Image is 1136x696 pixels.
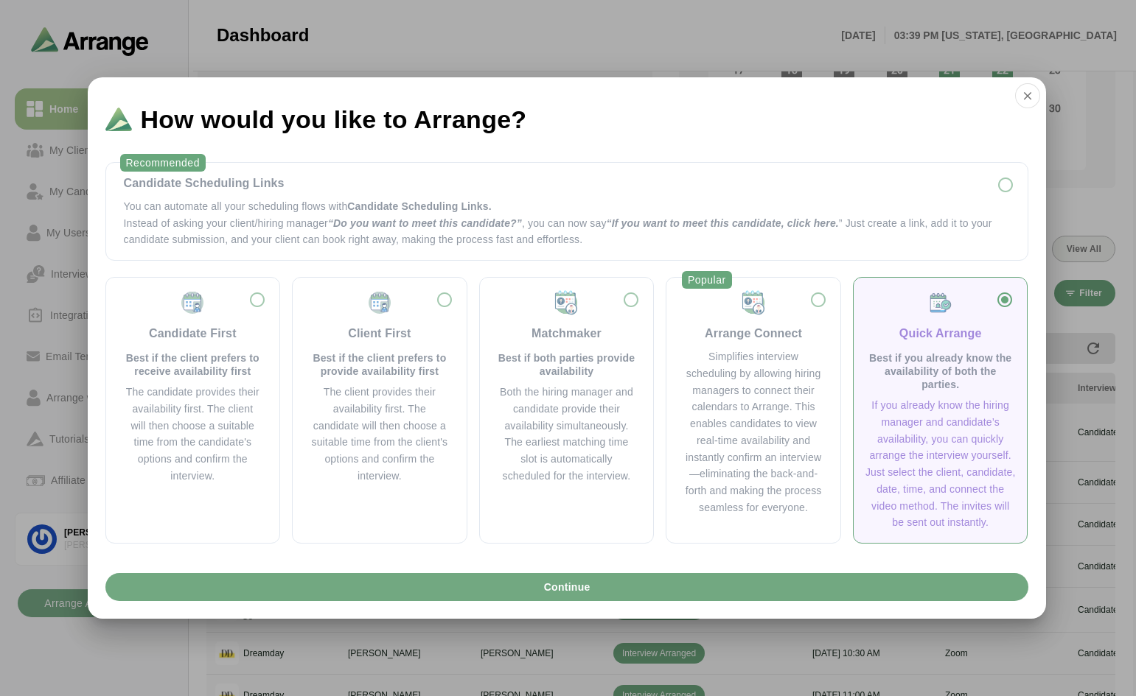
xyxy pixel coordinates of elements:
div: The client provides their availability first. The candidate will then choose a suitable time from... [310,384,449,485]
div: Candidate First [149,325,237,342]
div: Simplifies interview scheduling by allowing hiring managers to connect their calendars to Arrange... [684,348,823,516]
div: Quick Arrange [899,325,982,342]
button: Continue [105,573,1028,601]
p: Best if both parties provide availability [498,351,636,378]
img: Logo [105,108,132,131]
img: Quick Arrange [927,289,954,316]
span: “If you want to meet this candidate, click here. [607,217,839,229]
span: Candidate Scheduling Links. [347,200,491,212]
span: Continue [543,573,590,601]
p: Instead of asking your client/hiring manager , you can now say ” Just create a link, add it to yo... [124,215,1010,249]
div: If you already know the hiring manager and candidate’s availability, you can quickly arrange the ... [865,397,1016,531]
p: Best if the client prefers to provide availability first [310,351,449,378]
div: Popular [682,271,732,289]
img: Matchmaker [553,289,579,316]
div: Candidate Scheduling Links [124,175,1010,192]
span: How would you like to Arrange? [141,107,527,132]
img: Matchmaker [740,289,767,316]
div: Arrange Connect [705,325,802,342]
p: You can automate all your scheduling flows with [124,198,1010,215]
img: Client First [366,289,393,316]
p: Best if the client prefers to receive availability first [124,351,262,378]
div: Client First [348,325,411,342]
div: Recommended [120,154,206,172]
div: The candidate provides their availability first. The client will then choose a suitable time from... [124,384,262,485]
div: Both the hiring manager and candidate provide their availability simultaneously. The earliest mat... [498,384,636,485]
p: Best if you already know the availability of both the parties. [865,351,1016,391]
span: “Do you want to meet this candidate?” [328,217,522,229]
div: Matchmaker [532,325,602,342]
img: Candidate First [179,289,206,316]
